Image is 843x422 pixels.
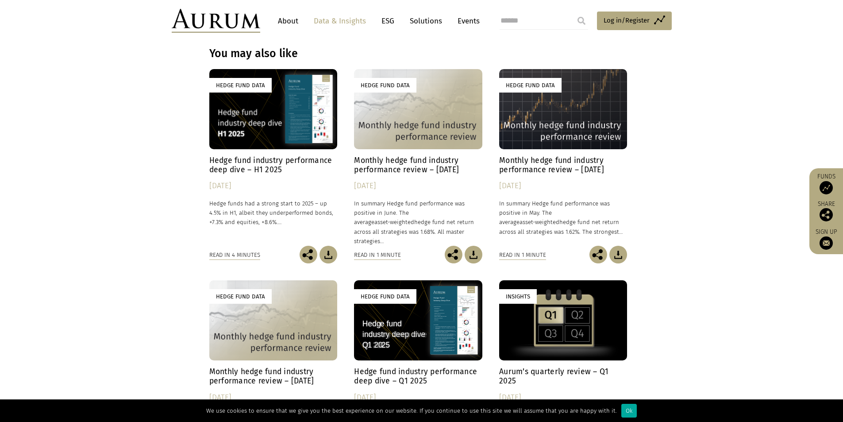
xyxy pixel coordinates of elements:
img: Aurum [172,9,260,33]
img: Access Funds [820,181,833,194]
div: [DATE] [354,391,482,404]
h4: Monthly hedge fund industry performance review – [DATE] [354,156,482,174]
h4: Monthly hedge fund industry performance review – [DATE] [499,156,627,174]
a: Log in/Register [597,12,672,30]
div: Hedge Fund Data [354,289,416,304]
img: Share this post [300,246,317,263]
span: Log in/Register [604,15,650,26]
div: [DATE] [209,391,337,404]
div: [DATE] [499,391,627,404]
img: Share this post [589,246,607,263]
a: About [273,13,303,29]
img: Share this post [820,208,833,221]
img: Download Article [609,246,627,263]
div: Read in 4 minutes [209,250,260,260]
div: Hedge Fund Data [354,78,416,93]
span: asset-weighted [374,219,414,225]
img: Sign up to our newsletter [820,236,833,250]
p: In summary Hedge fund performance was positive in June. The average hedge fund net return across ... [354,199,482,246]
img: Share this post [445,246,462,263]
p: In summary Hedge fund performance was positive in May. The average hedge fund net return across a... [499,199,627,236]
img: Download Article [319,246,337,263]
img: Download Article [465,246,482,263]
a: Hedge Fund Data Hedge fund industry performance deep dive – H1 2025 [DATE] Hedge funds had a stro... [209,69,337,246]
span: asset-weighted [520,219,559,225]
div: Hedge Fund Data [209,78,272,93]
h4: Hedge fund industry performance deep dive – Q1 2025 [354,367,482,386]
p: Hedge funds had a strong start to 2025 – up 4.5% in H1, albeit they underperformed bonds, +7.3% a... [209,199,337,227]
h4: Hedge fund industry performance deep dive – H1 2025 [209,156,337,174]
input: Submit [573,12,590,30]
a: Data & Insights [309,13,370,29]
div: Insights [499,289,537,304]
h4: Monthly hedge fund industry performance review – [DATE] [209,367,337,386]
div: Ok [621,404,637,418]
a: Events [453,13,480,29]
a: Hedge Fund Data Monthly hedge fund industry performance review – [DATE] [DATE] In summary Hedge f... [354,69,482,246]
a: Funds [814,173,839,194]
a: Sign up [814,228,839,250]
div: [DATE] [209,180,337,192]
div: [DATE] [354,180,482,192]
div: Hedge Fund Data [209,289,272,304]
div: Read in 1 minute [499,250,546,260]
div: Read in 1 minute [354,250,401,260]
h4: Aurum’s quarterly review – Q1 2025 [499,367,627,386]
h3: You may also like [209,47,520,60]
div: [DATE] [499,180,627,192]
div: Share [814,201,839,221]
div: Hedge Fund Data [499,78,562,93]
a: Solutions [405,13,447,29]
a: Hedge Fund Data Monthly hedge fund industry performance review – [DATE] [DATE] In summary Hedge f... [499,69,627,246]
a: ESG [377,13,399,29]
